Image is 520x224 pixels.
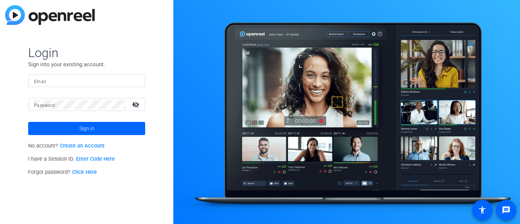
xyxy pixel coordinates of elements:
span: Login [28,45,145,60]
span: I have a Session ID. [28,156,115,162]
a: Create an Account [60,143,105,149]
mat-label: Password [34,103,55,108]
button: Sign in [28,122,145,135]
a: Enter Code Here [76,156,115,162]
mat-icon: message [502,206,510,214]
mat-icon: accessibility [478,206,487,214]
mat-icon: visibility_off [128,99,145,110]
span: No account? [28,143,105,149]
img: blue-gradient.svg [5,5,95,25]
span: Forgot password? [28,169,97,175]
mat-label: Email [34,79,46,84]
span: Sign in [79,119,94,138]
a: Click Here [72,169,97,175]
p: Sign into your existing account. [28,60,145,68]
input: Enter Email Address [34,76,139,85]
